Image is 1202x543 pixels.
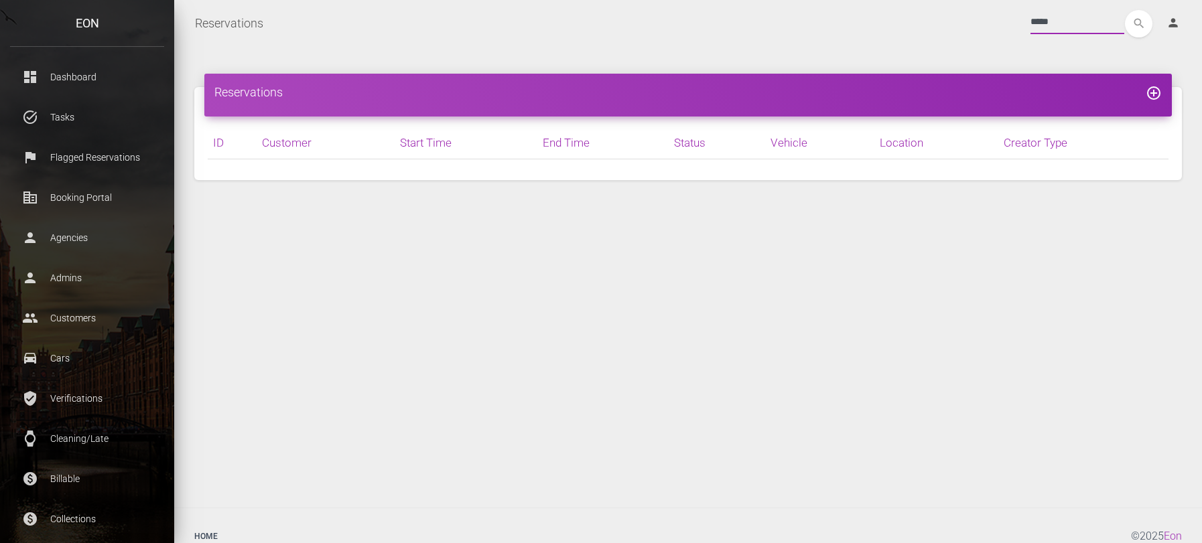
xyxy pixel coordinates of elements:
p: Admins [20,268,154,288]
th: Customer [257,127,395,159]
h4: Reservations [214,84,1162,100]
a: corporate_fare Booking Portal [10,181,164,214]
p: Billable [20,469,154,489]
p: Cars [20,348,154,368]
p: Collections [20,509,154,529]
a: add_circle_outline [1146,85,1162,99]
th: ID [208,127,257,159]
th: End Time [537,127,669,159]
p: Tasks [20,107,154,127]
a: person Agencies [10,221,164,254]
p: Dashboard [20,67,154,87]
a: flag Flagged Reservations [10,141,164,174]
p: Booking Portal [20,187,154,208]
a: drive_eta Cars [10,341,164,375]
p: Customers [20,308,154,328]
button: search [1125,10,1152,37]
a: paid Billable [10,462,164,495]
a: watch Cleaning/Late [10,422,164,455]
p: Flagged Reservations [20,147,154,167]
p: Verifications [20,388,154,408]
a: task_alt Tasks [10,100,164,134]
a: paid Collections [10,502,164,536]
th: Vehicle [765,127,874,159]
a: person [1156,10,1192,37]
p: Cleaning/Late [20,429,154,449]
a: verified_user Verifications [10,382,164,415]
a: Reservations [195,7,263,40]
th: Location [874,127,998,159]
a: person Admins [10,261,164,295]
th: Status [669,127,765,159]
a: dashboard Dashboard [10,60,164,94]
p: Agencies [20,228,154,248]
i: person [1166,16,1180,29]
i: add_circle_outline [1146,85,1162,101]
th: Start Time [395,127,537,159]
th: Creator Type [998,127,1168,159]
a: Eon [1164,530,1182,542]
a: people Customers [10,301,164,335]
